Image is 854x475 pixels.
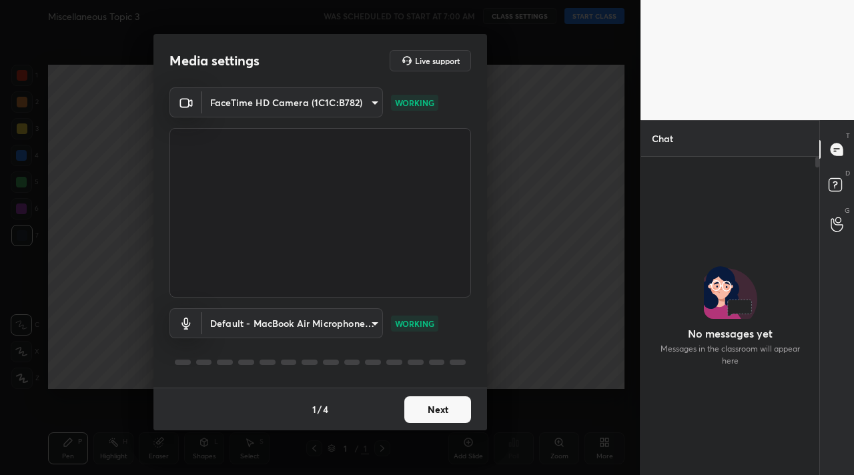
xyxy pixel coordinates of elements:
p: G [845,205,850,215]
p: WORKING [395,97,434,109]
button: Next [404,396,471,423]
p: Chat [641,121,684,156]
h4: 4 [323,402,328,416]
h2: Media settings [169,52,260,69]
p: D [845,168,850,178]
p: WORKING [395,318,434,330]
h4: 1 [312,402,316,416]
h4: / [318,402,322,416]
p: T [846,131,850,141]
div: FaceTime HD Camera (1C1C:B782) [202,87,383,117]
h5: Live support [415,57,460,65]
div: FaceTime HD Camera (1C1C:B782) [202,308,383,338]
